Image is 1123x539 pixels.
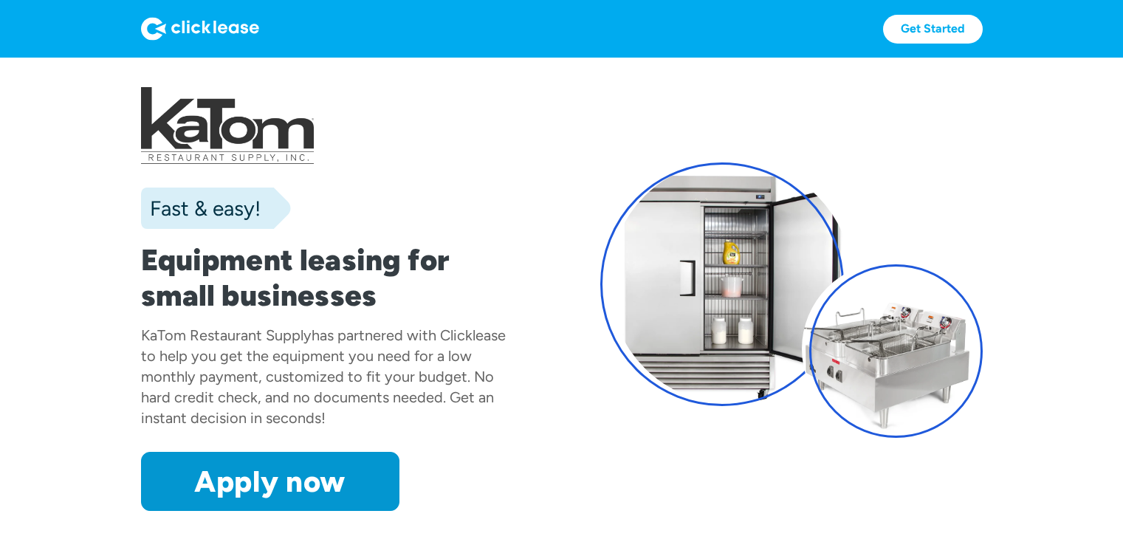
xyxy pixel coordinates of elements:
[141,17,259,41] img: Logo
[141,242,523,313] h1: Equipment leasing for small businesses
[141,193,261,223] div: Fast & easy!
[141,326,506,427] div: has partnered with Clicklease to help you get the equipment you need for a low monthly payment, c...
[883,15,983,44] a: Get Started
[141,326,312,344] div: KaTom Restaurant Supply
[141,452,399,511] a: Apply now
